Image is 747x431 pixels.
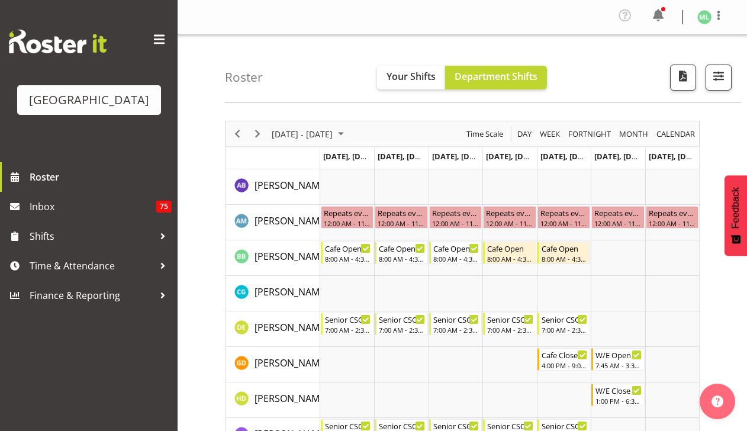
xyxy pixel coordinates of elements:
div: Senior CSO Opening [325,313,371,325]
span: [DATE], [DATE] [378,151,432,162]
img: milli-low2458.jpg [697,10,711,24]
span: [PERSON_NAME] [255,356,328,369]
td: Hana Davis resource [226,382,320,418]
div: 7:00 AM - 2:30 PM [379,325,424,334]
button: Download a PDF of the roster according to the set date range. [670,65,696,91]
div: W/E Open [595,349,641,361]
div: 12:00 AM - 11:59 PM [594,218,641,228]
div: Repeats every [DATE], [DATE], [DATE], [DATE], [DATE], [DATE], [DATE] - [PERSON_NAME] [324,207,371,218]
div: Greer Dawson"s event - Cafe Close Begin From Friday, September 5, 2025 at 4:00:00 PM GMT+12:00 En... [537,348,590,371]
div: Repeats every [DATE], [DATE], [DATE], [DATE], [DATE], [DATE], [DATE] - [PERSON_NAME] [594,207,641,218]
div: Andreea Muicaru"s event - Repeats every monday, tuesday, wednesday, thursday, friday, saturday, s... [321,206,374,229]
span: [DATE] - [DATE] [271,127,334,141]
div: 8:00 AM - 4:30 PM [433,254,479,263]
span: Department Shifts [455,70,537,83]
span: [PERSON_NAME] [255,392,328,405]
span: Your Shifts [387,70,436,83]
button: Next [250,127,266,141]
div: 12:00 AM - 11:59 PM [378,218,424,228]
span: Finance & Reporting [30,287,154,304]
div: Repeats every [DATE], [DATE], [DATE], [DATE], [DATE], [DATE], [DATE] - [PERSON_NAME] [540,207,587,218]
span: [DATE], [DATE] [486,151,540,162]
div: Donna Euston"s event - Senior CSO Opening Begin From Wednesday, September 3, 2025 at 7:00:00 AM G... [429,313,482,335]
div: Cafe Open [487,242,533,254]
div: 12:00 AM - 11:59 PM [324,218,371,228]
div: 7:00 AM - 2:30 PM [542,325,587,334]
span: [DATE], [DATE] [649,151,703,162]
span: [PERSON_NAME] [255,250,328,263]
div: Donna Euston"s event - Senior CSO Opening Begin From Friday, September 5, 2025 at 7:00:00 AM GMT+... [537,313,590,335]
button: Department Shifts [445,66,547,89]
button: Month [655,127,697,141]
span: 75 [156,201,172,213]
td: Amber-Jade Brass resource [226,169,320,205]
div: Andreea Muicaru"s event - Repeats every monday, tuesday, wednesday, thursday, friday, saturday, s... [375,206,427,229]
span: [DATE], [DATE] [594,151,648,162]
span: Feedback [730,187,741,229]
button: Filter Shifts [706,65,732,91]
span: Time Scale [465,127,504,141]
div: Andreea Muicaru"s event - Repeats every monday, tuesday, wednesday, thursday, friday, saturday, s... [429,206,482,229]
span: [PERSON_NAME] [255,179,328,192]
button: Timeline Day [516,127,534,141]
button: Fortnight [566,127,613,141]
div: 7:00 AM - 2:30 PM [487,325,533,334]
div: Cafe Close [542,349,587,361]
div: Andreea Muicaru"s event - Repeats every monday, tuesday, wednesday, thursday, friday, saturday, s... [646,206,698,229]
div: Bailey Blomfield"s event - Cafe Open Begin From Tuesday, September 2, 2025 at 8:00:00 AM GMT+12:0... [375,242,427,264]
button: Timeline Week [538,127,562,141]
a: [PERSON_NAME] [255,285,328,299]
div: Senior CSO Opening [433,313,479,325]
div: 1:00 PM - 6:30 PM [595,396,641,406]
div: Senior CSO Opening [542,313,587,325]
div: 8:00 AM - 4:30 PM [487,254,533,263]
span: Week [539,127,561,141]
a: [PERSON_NAME] [255,249,328,263]
div: 7:45 AM - 3:30 PM [595,361,641,370]
div: Cafe Open [433,242,479,254]
div: Hana Davis"s event - W/E Close Begin From Saturday, September 6, 2025 at 1:00:00 PM GMT+12:00 End... [591,384,644,406]
button: Time Scale [465,127,505,141]
div: Andreea Muicaru"s event - Repeats every monday, tuesday, wednesday, thursday, friday, saturday, s... [591,206,644,229]
span: [DATE], [DATE] [323,151,377,162]
div: Cafe Open [542,242,587,254]
div: Donna Euston"s event - Senior CSO Opening Begin From Tuesday, September 2, 2025 at 7:00:00 AM GMT... [375,313,427,335]
a: [PERSON_NAME] [255,356,328,370]
span: Shifts [30,227,154,245]
div: Cafe Open [379,242,424,254]
div: Next [247,121,268,146]
span: Month [618,127,649,141]
a: [PERSON_NAME] [255,320,328,334]
span: Time & Attendance [30,257,154,275]
div: Donna Euston"s event - Senior CSO Opening Begin From Monday, September 1, 2025 at 7:00:00 AM GMT+... [321,313,374,335]
span: calendar [655,127,696,141]
div: 12:00 AM - 11:59 PM [649,218,696,228]
span: Inbox [30,198,156,215]
div: W/E Close [595,384,641,396]
div: Andreea Muicaru"s event - Repeats every monday, tuesday, wednesday, thursday, friday, saturday, s... [537,206,590,229]
div: Andreea Muicaru"s event - Repeats every monday, tuesday, wednesday, thursday, friday, saturday, s... [483,206,536,229]
span: [PERSON_NAME] [255,285,328,298]
button: Your Shifts [377,66,445,89]
button: Previous [230,127,246,141]
td: Bailey Blomfield resource [226,240,320,276]
td: Greer Dawson resource [226,347,320,382]
span: Fortnight [567,127,612,141]
div: Repeats every [DATE], [DATE], [DATE], [DATE], [DATE], [DATE], [DATE] - [PERSON_NAME] [432,207,479,218]
div: Previous [227,121,247,146]
div: 7:00 AM - 2:30 PM [433,325,479,334]
div: Senior CSO Opening [379,313,424,325]
div: 8:00 AM - 4:30 PM [379,254,424,263]
div: Senior CSO Opening [487,313,533,325]
img: Rosterit website logo [9,30,107,53]
div: Repeats every [DATE], [DATE], [DATE], [DATE], [DATE], [DATE], [DATE] - [PERSON_NAME] [378,207,424,218]
div: Bailey Blomfield"s event - Cafe Open Begin From Thursday, September 4, 2025 at 8:00:00 AM GMT+12:... [483,242,536,264]
a: [PERSON_NAME] [255,178,328,192]
div: Bailey Blomfield"s event - Cafe Open Begin From Friday, September 5, 2025 at 8:00:00 AM GMT+12:00... [537,242,590,264]
div: [GEOGRAPHIC_DATA] [29,91,149,109]
span: [DATE], [DATE] [432,151,486,162]
div: 12:00 AM - 11:59 PM [486,218,533,228]
div: 8:00 AM - 4:30 PM [542,254,587,263]
span: [DATE], [DATE] [540,151,594,162]
div: 7:00 AM - 2:30 PM [325,325,371,334]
